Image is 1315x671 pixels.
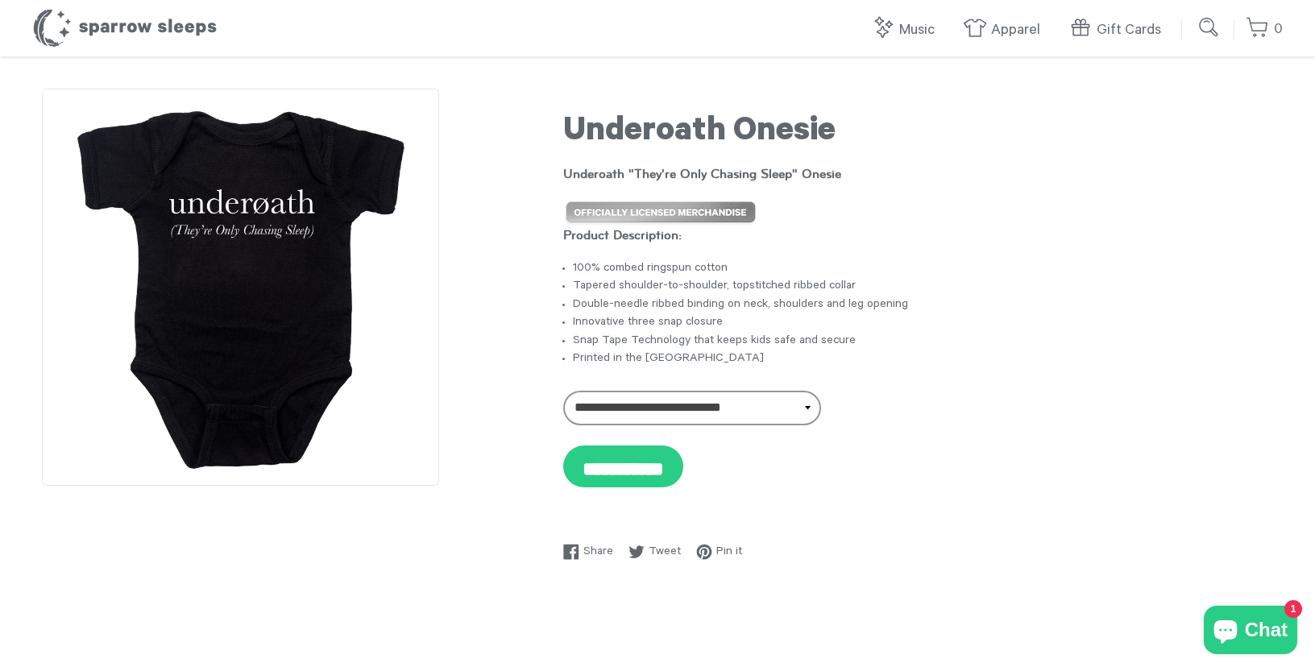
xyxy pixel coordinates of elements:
[563,167,841,180] strong: Underoath "They're Only Chasing Sleep" Onesie
[1193,11,1226,43] input: Submit
[42,89,439,486] img: Underoath Onesie
[1068,13,1169,48] a: Gift Cards
[32,8,218,48] h1: Sparrow Sleeps
[573,260,1273,278] li: 100% combed ringspun cotton
[573,296,1273,314] li: Double-needle ribbed binding on neck, shoulders and leg opening
[573,333,1273,350] li: Snap Tape Technology that keeps kids safe and secure
[649,544,681,561] span: Tweet
[563,228,682,242] strong: Product Description:
[716,544,742,561] span: Pin it
[573,350,1273,368] li: Printed in the [GEOGRAPHIC_DATA]
[1199,606,1302,658] inbox-online-store-chat: Shopify online store chat
[1246,12,1283,47] a: 0
[573,314,1273,332] li: Innovative three snap closure
[563,114,1273,154] h1: Underoath Onesie
[871,13,943,48] a: Music
[573,278,1273,296] li: Tapered shoulder-to-shoulder, topstitched ribbed collar
[583,544,613,561] span: Share
[963,13,1048,48] a: Apparel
